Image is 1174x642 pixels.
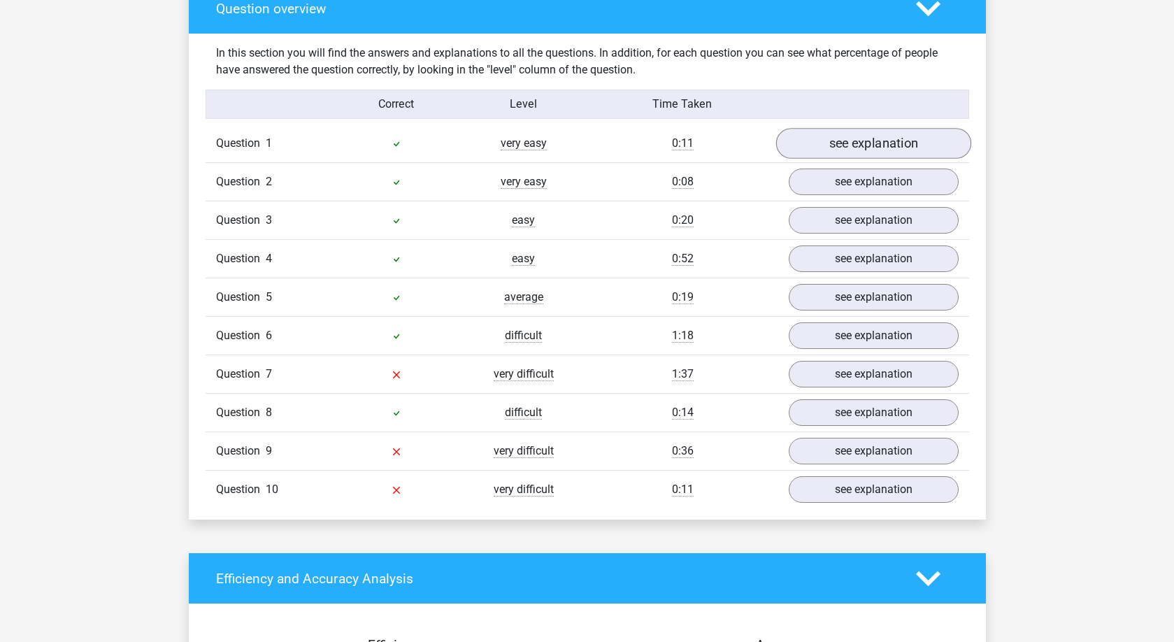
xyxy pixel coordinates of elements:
[501,175,547,189] span: very easy
[494,483,554,497] span: very difficult
[266,406,272,419] span: 8
[216,289,266,306] span: Question
[501,136,547,150] span: very easy
[216,135,266,152] span: Question
[672,175,694,189] span: 0:08
[775,129,971,159] a: see explanation
[266,252,272,265] span: 4
[216,571,895,587] h4: Efficiency and Accuracy Analysis
[672,367,694,381] span: 1:37
[216,250,266,267] span: Question
[672,290,694,304] span: 0:19
[672,444,694,458] span: 0:36
[266,367,272,380] span: 7
[789,438,959,464] a: see explanation
[266,290,272,304] span: 5
[216,173,266,190] span: Question
[672,406,694,420] span: 0:14
[216,366,266,383] span: Question
[789,399,959,426] a: see explanation
[505,406,542,420] span: difficult
[672,136,694,150] span: 0:11
[789,284,959,311] a: see explanation
[460,96,587,113] div: Level
[512,213,535,227] span: easy
[672,213,694,227] span: 0:20
[789,245,959,272] a: see explanation
[216,212,266,229] span: Question
[266,483,278,496] span: 10
[789,476,959,503] a: see explanation
[494,444,554,458] span: very difficult
[216,443,266,459] span: Question
[789,169,959,195] a: see explanation
[512,252,535,266] span: easy
[266,329,272,342] span: 6
[789,322,959,349] a: see explanation
[672,483,694,497] span: 0:11
[266,444,272,457] span: 9
[494,367,554,381] span: very difficult
[216,404,266,421] span: Question
[216,327,266,344] span: Question
[266,175,272,188] span: 2
[789,207,959,234] a: see explanation
[206,45,969,78] div: In this section you will find the answers and explanations to all the questions. In addition, for...
[216,1,895,17] h4: Question overview
[587,96,778,113] div: Time Taken
[504,290,543,304] span: average
[672,329,694,343] span: 1:18
[789,361,959,387] a: see explanation
[216,481,266,498] span: Question
[505,329,542,343] span: difficult
[333,96,460,113] div: Correct
[672,252,694,266] span: 0:52
[266,213,272,227] span: 3
[266,136,272,150] span: 1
